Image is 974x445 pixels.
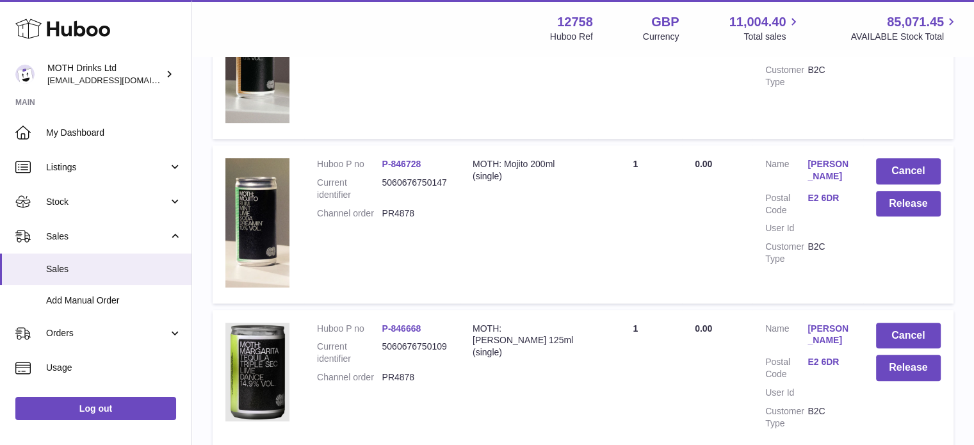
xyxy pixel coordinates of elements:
[557,13,593,31] strong: 12758
[850,13,959,43] a: 85,071.45 AVAILABLE Stock Total
[317,323,382,335] dt: Huboo P no
[765,323,808,350] dt: Name
[15,397,176,420] a: Log out
[46,231,168,243] span: Sales
[743,31,800,43] span: Total sales
[876,355,941,381] button: Release
[887,13,944,31] span: 85,071.45
[46,263,182,275] span: Sales
[765,64,808,88] dt: Customer Type
[808,405,850,430] dd: B2C
[46,127,182,139] span: My Dashboard
[317,177,382,201] dt: Current identifier
[765,387,808,399] dt: User Id
[46,161,168,174] span: Listings
[808,192,850,204] a: E2 6DR
[473,323,576,359] div: MOTH: [PERSON_NAME] 125ml (single)
[808,241,850,265] dd: B2C
[382,207,446,220] dd: PR4878
[695,159,712,169] span: 0.00
[765,158,808,186] dt: Name
[473,158,576,182] div: MOTH: Mojito 200ml (single)
[588,145,682,303] td: 1
[46,295,182,307] span: Add Manual Order
[317,207,382,220] dt: Channel order
[765,405,808,430] dt: Customer Type
[850,31,959,43] span: AVAILABLE Stock Total
[651,13,679,31] strong: GBP
[46,362,182,374] span: Usage
[382,341,446,365] dd: 5060676750109
[46,327,168,339] span: Orders
[317,341,382,365] dt: Current identifier
[47,75,188,85] span: [EMAIL_ADDRESS][DOMAIN_NAME]
[729,13,786,31] span: 11,004.40
[15,65,35,84] img: orders@mothdrinks.com
[808,356,850,368] a: E2 6DR
[876,191,941,217] button: Release
[765,356,808,380] dt: Postal Code
[765,241,808,265] dt: Customer Type
[808,323,850,347] a: [PERSON_NAME]
[225,323,289,421] img: 127581694602485.png
[382,177,446,201] dd: 5060676750147
[808,64,850,88] dd: B2C
[317,371,382,384] dt: Channel order
[382,323,421,334] a: P-846668
[765,222,808,234] dt: User Id
[876,323,941,349] button: Cancel
[695,323,712,334] span: 0.00
[643,31,679,43] div: Currency
[317,158,382,170] dt: Huboo P no
[382,371,446,384] dd: PR4878
[225,158,289,287] img: 127581729091276.png
[47,62,163,86] div: MOTH Drinks Ltd
[729,13,800,43] a: 11,004.40 Total sales
[382,159,421,169] a: P-846728
[550,31,593,43] div: Huboo Ref
[876,158,941,184] button: Cancel
[765,192,808,216] dt: Postal Code
[46,196,168,208] span: Stock
[808,158,850,182] a: [PERSON_NAME]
